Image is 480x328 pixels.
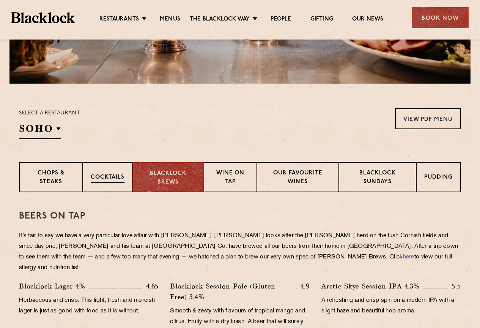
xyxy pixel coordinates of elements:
[347,169,408,187] p: Blacklock Sundays
[11,12,75,23] img: BL_Textured_Logo-footer-cropped.svg
[91,173,124,183] p: Cocktails
[142,281,159,291] p: 4.65
[19,295,159,317] p: Herbaceous and crisp. This light, fresh and moreish lager is just as good with food as it is with...
[271,16,291,24] a: People
[160,16,180,24] a: Menus
[19,231,461,273] p: It’s fair to say we have a very particular love affair with [PERSON_NAME]. [PERSON_NAME] looks af...
[27,169,75,187] p: Chops & Steaks
[403,254,414,260] a: here
[170,281,296,302] p: Blacklock Session Pale (Gluten Free) 3.4%
[321,295,461,317] p: A refreshing and crisp spin on a modern IPA with a slight haze and beautiful hop aroma.
[352,16,384,24] a: Our News
[265,169,330,187] p: Our favourite wines
[190,16,250,24] a: The Blacklock Way
[321,281,423,292] p: Arctic Skye Session IPA 4.3%
[395,108,461,129] a: View PDF Menu
[99,16,139,24] a: Restaurants
[448,281,461,291] p: 5.5
[310,16,333,24] a: Gifting
[19,122,61,139] h2: SOHO
[19,211,461,221] h3: Beers on tap
[297,281,310,291] p: 4.9
[412,7,469,28] div: Book Now
[424,173,453,183] p: Pudding
[212,169,249,187] p: Wine on Tap
[19,281,89,292] p: Blacklock Lager 4%
[140,170,196,187] p: Blacklock Brews
[19,108,80,118] p: Select a restaurant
